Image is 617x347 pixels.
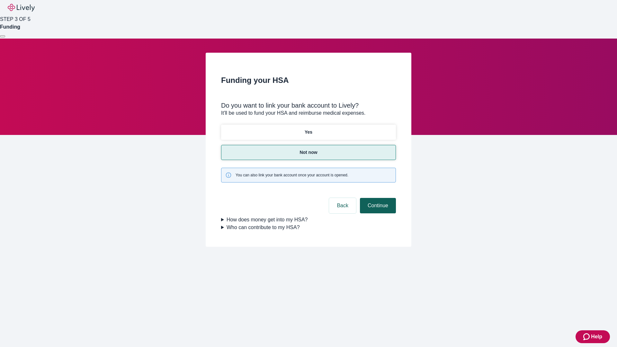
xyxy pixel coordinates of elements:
button: Back [329,198,356,213]
summary: Who can contribute to my HSA? [221,224,396,231]
p: It'll be used to fund your HSA and reimburse medical expenses. [221,109,396,117]
p: Yes [305,129,312,136]
img: Lively [8,4,35,12]
h2: Funding your HSA [221,75,396,86]
button: Not now [221,145,396,160]
svg: Zendesk support icon [583,333,591,341]
button: Continue [360,198,396,213]
button: Yes [221,125,396,140]
span: You can also link your bank account once your account is opened. [236,172,348,178]
p: Not now [300,149,317,156]
div: Do you want to link your bank account to Lively? [221,102,396,109]
button: Zendesk support iconHelp [576,330,610,343]
span: Help [591,333,602,341]
summary: How does money get into my HSA? [221,216,396,224]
